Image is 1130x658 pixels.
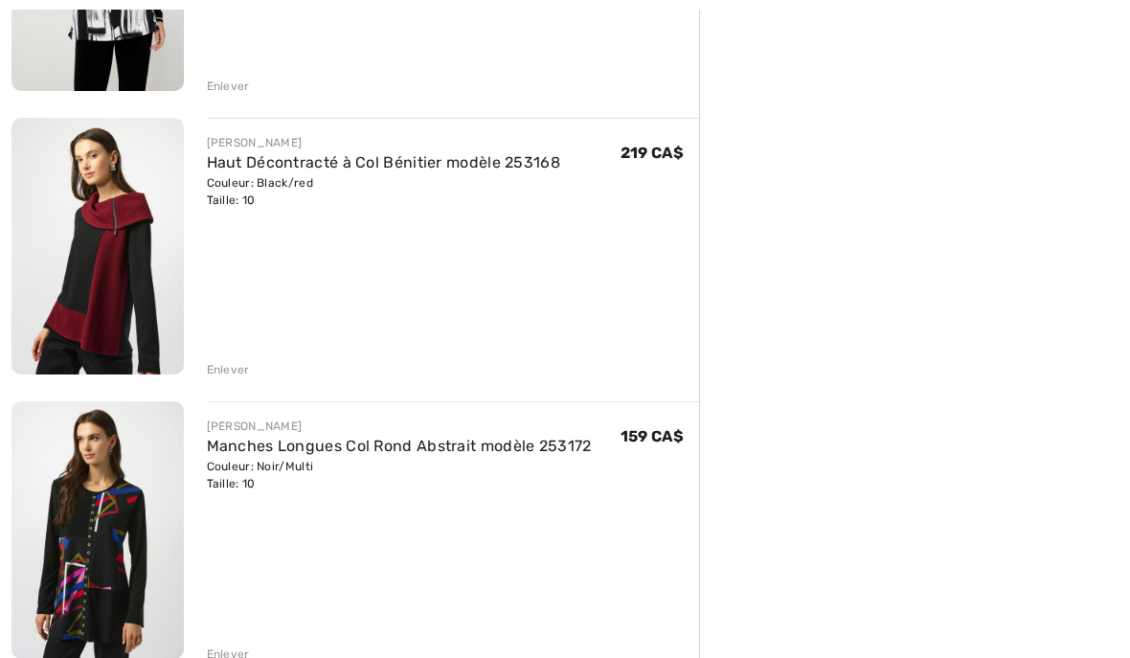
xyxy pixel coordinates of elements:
[11,118,184,375] img: Haut Décontracté à Col Bénitier modèle 253168
[207,174,561,209] div: Couleur: Black/red Taille: 10
[207,437,592,455] a: Manches Longues Col Rond Abstrait modèle 253172
[207,153,561,171] a: Haut Décontracté à Col Bénitier modèle 253168
[207,361,250,378] div: Enlever
[207,418,592,435] div: [PERSON_NAME]
[207,458,592,492] div: Couleur: Noir/Multi Taille: 10
[207,134,561,151] div: [PERSON_NAME]
[207,78,250,95] div: Enlever
[621,427,684,445] span: 159 CA$
[621,144,684,162] span: 219 CA$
